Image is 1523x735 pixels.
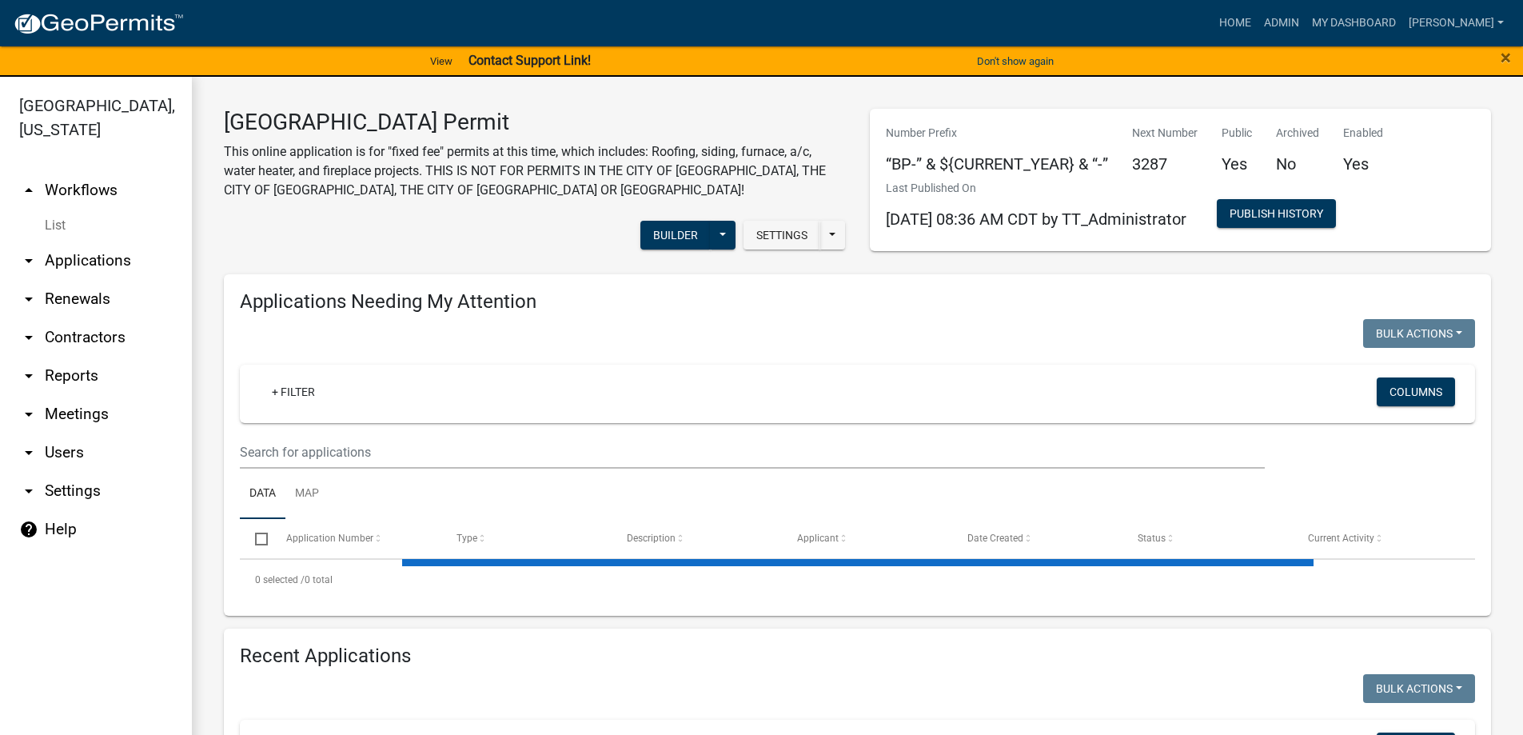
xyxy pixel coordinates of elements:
[457,533,477,544] span: Type
[886,180,1186,197] p: Last Published On
[441,519,611,557] datatable-header-cell: Type
[1501,48,1511,67] button: Close
[224,142,846,200] p: This online application is for "fixed fee" permits at this time, which includes: Roofing, siding,...
[967,533,1023,544] span: Date Created
[240,645,1475,668] h4: Recent Applications
[255,574,305,585] span: 0 selected /
[1276,125,1319,142] p: Archived
[1258,8,1306,38] a: Admin
[1122,519,1293,557] datatable-header-cell: Status
[19,290,38,309] i: arrow_drop_down
[1293,519,1463,557] datatable-header-cell: Current Activity
[971,48,1060,74] button: Don't show again
[19,443,38,462] i: arrow_drop_down
[286,533,373,544] span: Application Number
[1222,154,1252,174] h5: Yes
[1363,674,1475,703] button: Bulk Actions
[19,251,38,270] i: arrow_drop_down
[19,481,38,501] i: arrow_drop_down
[1222,125,1252,142] p: Public
[19,181,38,200] i: arrow_drop_up
[1343,154,1383,174] h5: Yes
[886,154,1108,174] h5: “BP-” & ${CURRENT_YEAR} & “-”
[797,533,839,544] span: Applicant
[240,519,270,557] datatable-header-cell: Select
[1308,533,1374,544] span: Current Activity
[240,560,1475,600] div: 0 total
[19,405,38,424] i: arrow_drop_down
[259,377,328,406] a: + Filter
[1276,154,1319,174] h5: No
[627,533,676,544] span: Description
[1138,533,1166,544] span: Status
[952,519,1122,557] datatable-header-cell: Date Created
[240,436,1265,469] input: Search for applications
[1363,319,1475,348] button: Bulk Actions
[224,109,846,136] h3: [GEOGRAPHIC_DATA] Permit
[1132,154,1198,174] h5: 3287
[1501,46,1511,69] span: ×
[240,290,1475,314] h4: Applications Needing My Attention
[640,221,711,250] button: Builder
[886,125,1108,142] p: Number Prefix
[782,519,952,557] datatable-header-cell: Applicant
[19,366,38,385] i: arrow_drop_down
[744,221,820,250] button: Settings
[1217,208,1336,221] wm-modal-confirm: Workflow Publish History
[1132,125,1198,142] p: Next Number
[1213,8,1258,38] a: Home
[1343,125,1383,142] p: Enabled
[1217,199,1336,228] button: Publish History
[886,210,1186,229] span: [DATE] 08:36 AM CDT by TT_Administrator
[1306,8,1402,38] a: My Dashboard
[1377,377,1455,406] button: Columns
[468,53,591,68] strong: Contact Support Link!
[240,469,285,520] a: Data
[1402,8,1510,38] a: [PERSON_NAME]
[612,519,782,557] datatable-header-cell: Description
[19,520,38,539] i: help
[285,469,329,520] a: Map
[270,519,441,557] datatable-header-cell: Application Number
[19,328,38,347] i: arrow_drop_down
[424,48,459,74] a: View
